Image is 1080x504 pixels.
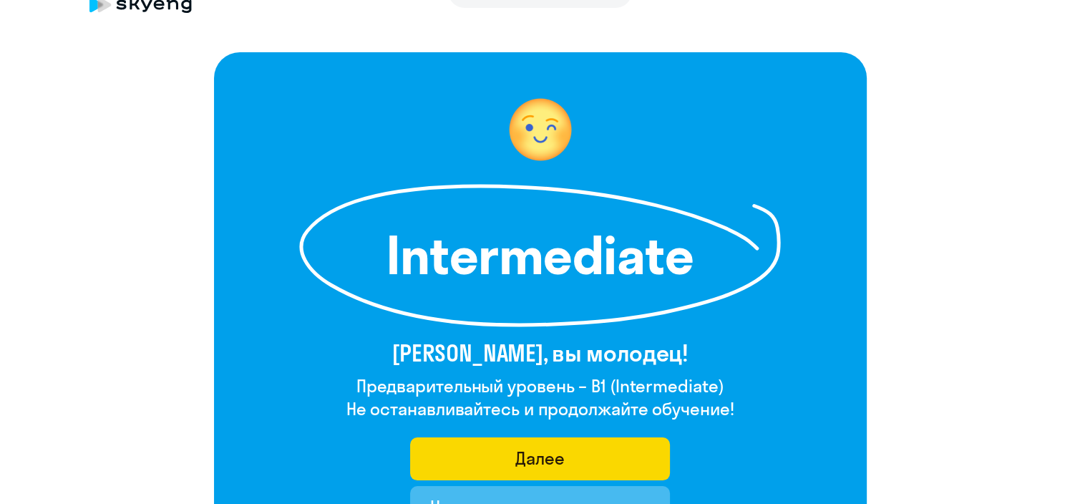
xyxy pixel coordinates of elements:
img: level [497,87,583,173]
div: Далее [515,447,565,470]
h1: Intermediate [376,230,705,281]
h3: [PERSON_NAME], вы молодец! [346,339,734,367]
button: Далее [410,437,670,480]
h4: Предварительный уровень – B1 (Intermediate) [346,374,734,397]
h4: Не останавливайтесь и продолжайте обучение! [346,397,734,420]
